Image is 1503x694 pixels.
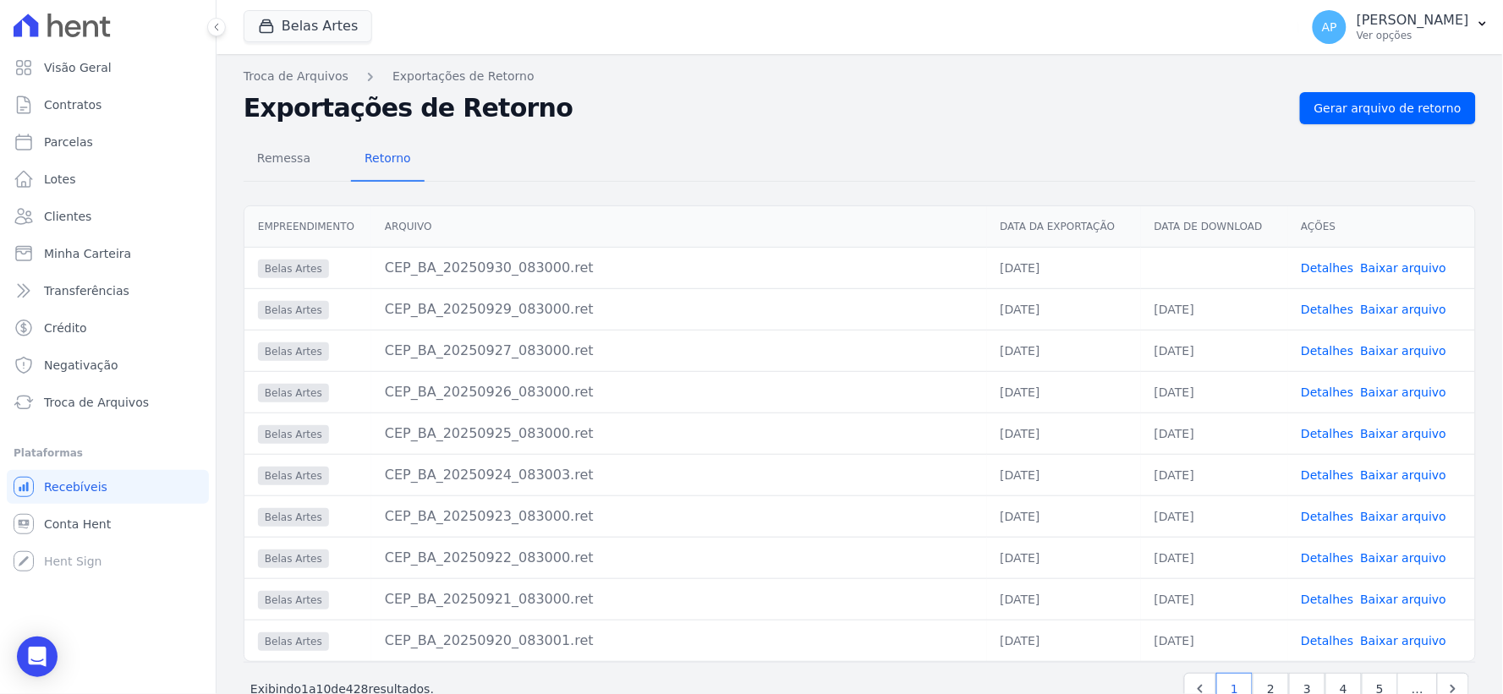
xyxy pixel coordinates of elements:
[385,299,974,320] div: CEP_BA_20250929_083000.ret
[44,245,131,262] span: Minha Carteira
[244,138,425,182] nav: Tab selector
[987,495,1141,537] td: [DATE]
[385,589,974,609] div: CEP_BA_20250921_083000.ret
[7,162,209,196] a: Lotes
[44,478,107,495] span: Recebíveis
[987,537,1141,578] td: [DATE]
[17,637,58,677] div: Open Intercom Messenger
[7,199,209,233] a: Clientes
[1361,261,1447,275] a: Baixar arquivo
[1141,620,1288,661] td: [DATE]
[1357,12,1469,29] p: [PERSON_NAME]
[7,51,209,85] a: Visão Geral
[1361,551,1447,565] a: Baixar arquivo
[1141,288,1288,330] td: [DATE]
[1302,510,1354,523] a: Detalhes
[987,620,1141,661] td: [DATE]
[1361,427,1447,440] a: Baixar arquivo
[1299,3,1503,51] button: AP [PERSON_NAME] Ver opções
[1302,385,1354,399] a: Detalhes
[1141,495,1288,537] td: [DATE]
[1302,344,1354,358] a: Detalhes
[385,258,974,278] div: CEP_BA_20250930_083000.ret
[1302,468,1354,482] a: Detalhes
[1141,371,1288,413] td: [DATE]
[1300,92,1476,124] a: Gerar arquivo de retorno
[987,454,1141,495] td: [DATE]
[1302,261,1354,275] a: Detalhes
[7,507,209,541] a: Conta Hent
[244,93,1286,123] h2: Exportações de Retorno
[44,394,149,411] span: Troca de Arquivos
[1302,303,1354,316] a: Detalhes
[987,413,1141,454] td: [DATE]
[44,320,87,336] span: Crédito
[1141,206,1288,248] th: Data de Download
[385,424,974,444] div: CEP_BA_20250925_083000.ret
[258,467,329,485] span: Belas Artes
[1322,21,1337,33] span: AP
[258,632,329,651] span: Belas Artes
[7,274,209,308] a: Transferências
[385,341,974,361] div: CEP_BA_20250927_083000.ret
[258,301,329,320] span: Belas Artes
[1141,413,1288,454] td: [DATE]
[1141,537,1288,578] td: [DATE]
[1302,551,1354,565] a: Detalhes
[44,516,111,533] span: Conta Hent
[244,138,324,182] a: Remessa
[987,206,1141,248] th: Data da Exportação
[7,88,209,122] a: Contratos
[7,470,209,504] a: Recebíveis
[7,385,209,419] a: Troca de Arquivos
[1361,385,1447,399] a: Baixar arquivo
[44,357,118,374] span: Negativação
[385,465,974,485] div: CEP_BA_20250924_083003.ret
[987,288,1141,330] td: [DATE]
[1361,303,1447,316] a: Baixar arquivo
[258,508,329,527] span: Belas Artes
[1361,634,1447,648] a: Baixar arquivo
[1141,454,1288,495] td: [DATE]
[385,631,974,651] div: CEP_BA_20250920_083001.ret
[385,548,974,568] div: CEP_BA_20250922_083000.ret
[392,68,535,85] a: Exportações de Retorno
[1361,593,1447,606] a: Baixar arquivo
[244,10,372,42] button: Belas Artes
[1361,510,1447,523] a: Baixar arquivo
[371,206,987,248] th: Arquivo
[987,330,1141,371] td: [DATE]
[1302,634,1354,648] a: Detalhes
[44,282,129,299] span: Transferências
[351,138,425,182] a: Retorno
[987,371,1141,413] td: [DATE]
[7,237,209,270] a: Minha Carteira
[385,506,974,527] div: CEP_BA_20250923_083000.ret
[1302,427,1354,440] a: Detalhes
[258,591,329,609] span: Belas Artes
[44,171,76,188] span: Lotes
[987,578,1141,620] td: [DATE]
[1357,29,1469,42] p: Ver opções
[385,382,974,402] div: CEP_BA_20250926_083000.ret
[258,260,329,278] span: Belas Artes
[1288,206,1475,248] th: Ações
[1141,330,1288,371] td: [DATE]
[44,208,91,225] span: Clientes
[1141,578,1288,620] td: [DATE]
[258,384,329,402] span: Belas Artes
[247,141,321,175] span: Remessa
[987,247,1141,288] td: [DATE]
[258,425,329,444] span: Belas Artes
[244,68,348,85] a: Troca de Arquivos
[1361,468,1447,482] a: Baixar arquivo
[1302,593,1354,606] a: Detalhes
[244,206,371,248] th: Empreendimento
[44,134,93,150] span: Parcelas
[7,348,209,382] a: Negativação
[7,311,209,345] a: Crédito
[354,141,421,175] span: Retorno
[7,125,209,159] a: Parcelas
[244,68,1476,85] nav: Breadcrumb
[44,96,101,113] span: Contratos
